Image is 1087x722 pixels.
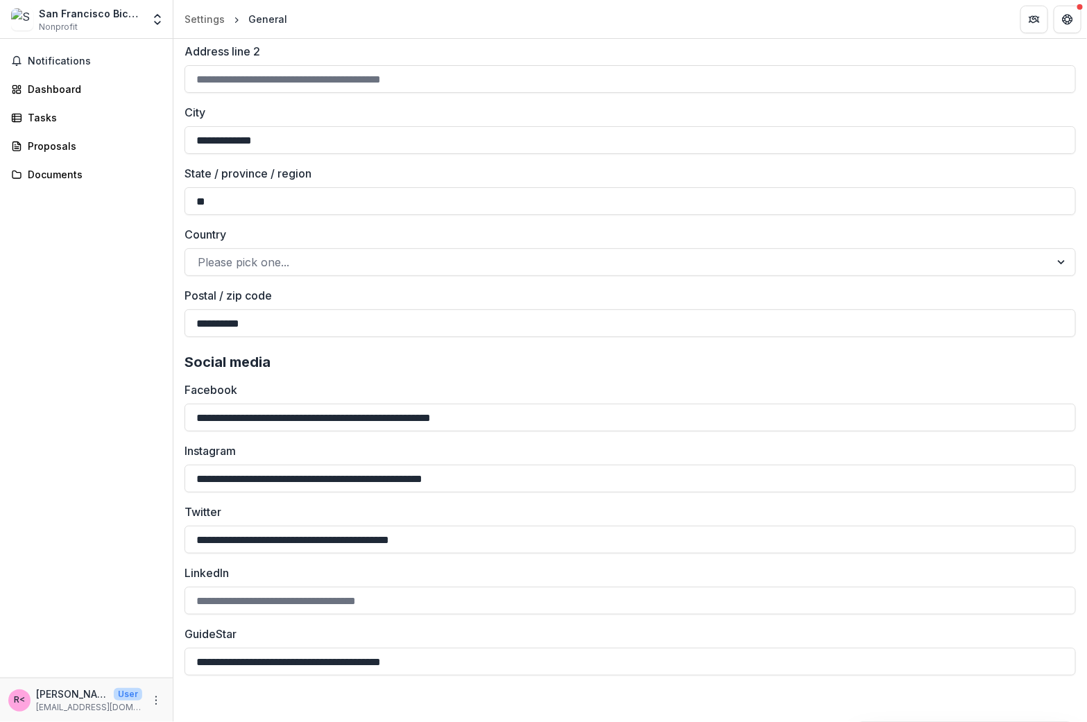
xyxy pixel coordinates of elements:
[6,135,167,157] a: Proposals
[36,687,108,701] p: [PERSON_NAME] <[PERSON_NAME][EMAIL_ADDRESS][DOMAIN_NAME]>
[28,139,156,153] div: Proposals
[185,226,1068,243] label: Country
[179,9,230,29] a: Settings
[185,442,1068,459] label: Instagram
[28,167,156,182] div: Documents
[148,692,164,709] button: More
[28,110,156,125] div: Tasks
[185,104,1068,121] label: City
[6,163,167,186] a: Documents
[185,287,1068,304] label: Postal / zip code
[185,565,1068,581] label: LinkedIn
[36,701,142,714] p: [EMAIL_ADDRESS][DOMAIN_NAME]
[28,82,156,96] div: Dashboard
[185,626,1068,642] label: GuideStar
[148,6,167,33] button: Open entity switcher
[11,8,33,31] img: San Francisco Bicycle Coalition
[114,688,142,700] p: User
[185,12,225,26] div: Settings
[39,6,142,21] div: San Francisco Bicycle Coalition
[14,696,25,705] div: Rose Brookhouse <rose@skylinefoundation.org>
[248,12,287,26] div: General
[28,55,162,67] span: Notifications
[179,9,293,29] nav: breadcrumb
[185,354,1076,370] h2: Social media
[39,21,78,33] span: Nonprofit
[185,504,1068,520] label: Twitter
[6,78,167,101] a: Dashboard
[6,50,167,72] button: Notifications
[185,43,1068,60] label: Address line 2
[185,381,1068,398] label: Facebook
[185,165,1068,182] label: State / province / region
[1054,6,1081,33] button: Get Help
[6,106,167,129] a: Tasks
[1020,6,1048,33] button: Partners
